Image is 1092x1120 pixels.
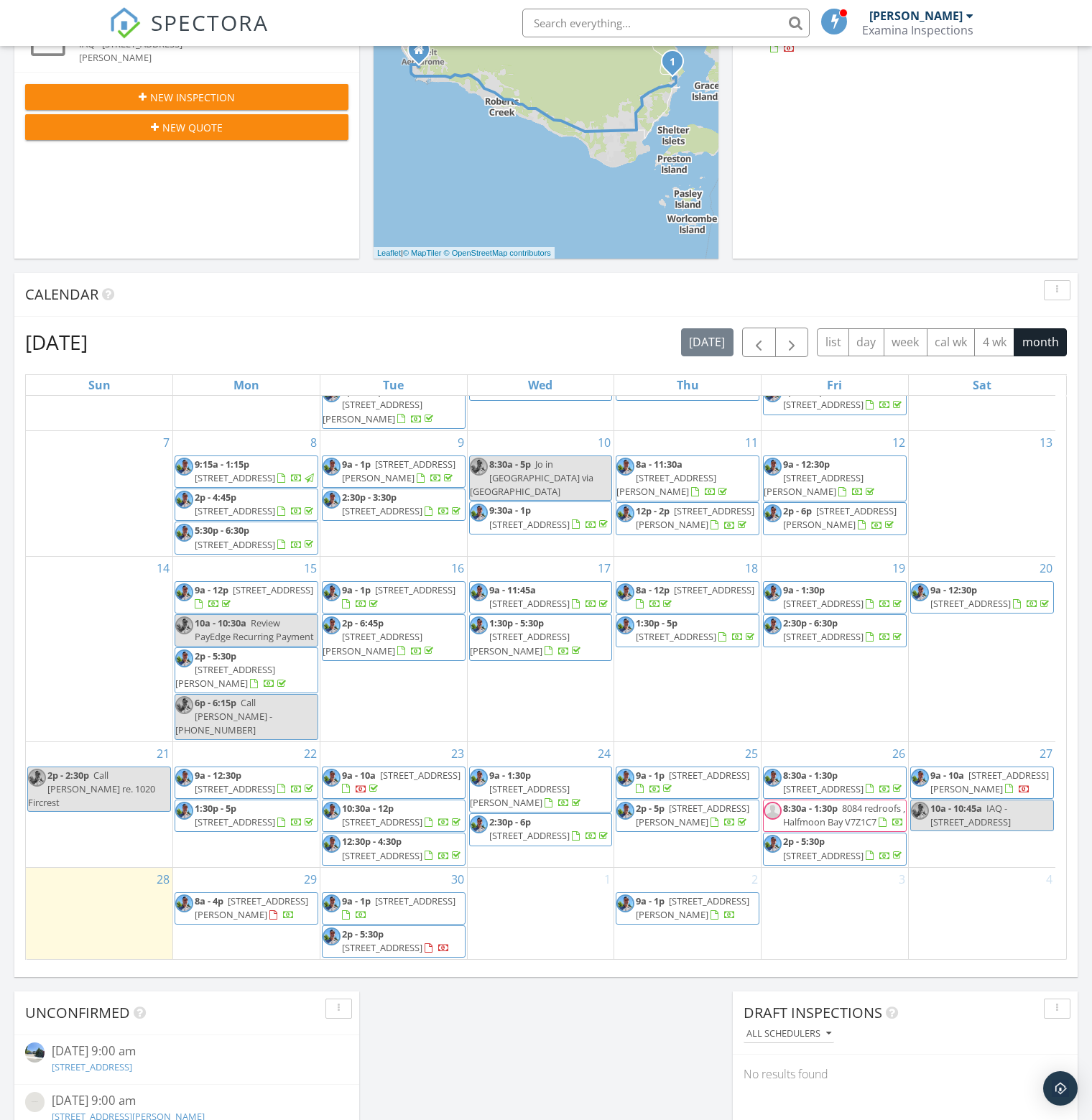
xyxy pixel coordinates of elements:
[469,581,613,614] a: 9a - 11:45a [STREET_ADDRESS]
[195,769,316,795] a: 9a - 12:30p [STREET_ADDRESS]
[175,616,193,634] img: 20230727_143203b.jpg
[323,384,436,425] a: 1p - 5:45p [STREET_ADDRESS][PERSON_NAME]
[195,504,275,517] span: [STREET_ADDRESS]
[467,430,614,556] td: Go to September 10, 2025
[173,556,320,741] td: Go to September 15, 2025
[930,769,964,782] span: 9a - 10a
[375,894,455,907] span: [STREET_ADDRESS]
[783,616,838,629] span: 2:30p - 6:30p
[742,431,761,454] a: Go to September 11, 2025
[595,742,614,765] a: Go to September 24, 2025
[616,800,759,832] a: 2p - 5p [STREET_ADDRESS][PERSON_NAME]
[762,741,909,867] td: Go to September 26, 2025
[763,767,907,799] a: 8:30a - 1:30p [STREET_ADDRESS]
[601,868,614,891] a: Go to October 1, 2025
[763,382,907,415] a: 2p - 5:30p [STREET_ADDRESS]
[595,431,614,454] a: Go to September 10, 2025
[323,491,341,509] img: 20230727_143203b.jpg
[322,892,466,925] a: 9a - 1p [STREET_ADDRESS]
[783,769,838,782] span: 8:30a - 1:30p
[195,894,308,921] a: 8a - 4p [STREET_ADDRESS][PERSON_NAME]
[749,868,761,891] a: Go to October 2, 2025
[175,489,318,521] a: 2p - 4:45p [STREET_ADDRESS]
[374,247,555,259] div: |
[323,398,422,425] span: [STREET_ADDRESS][PERSON_NAME]
[175,802,193,820] img: 20230727_143203b.jpg
[26,867,173,959] td: Go to September 28, 2025
[783,384,904,411] a: 2p - 5:30p [STREET_ADDRESS]
[342,769,461,795] a: 9a - 10a [STREET_ADDRESS]
[195,815,275,828] span: [STREET_ADDRESS]
[322,833,466,865] a: 12:30p - 4:30p [STREET_ADDRESS]
[744,1024,834,1044] button: All schedulers
[195,616,314,643] span: Review PayEdge Recurring Payment
[375,583,455,596] span: [STREET_ADDRESS]
[489,815,611,842] a: 2:30p - 6p [STREET_ADDRESS]
[1037,431,1055,454] a: Go to September 13, 2025
[764,458,782,476] img: 20230727_143203b.jpg
[927,328,976,356] button: cal wk
[175,649,289,690] a: 2p - 5:30p [STREET_ADDRESS][PERSON_NAME]
[320,430,467,556] td: Go to September 9, 2025
[322,382,466,429] a: 1p - 5:45p [STREET_ADDRESS][PERSON_NAME]
[1037,557,1055,580] a: Go to September 20, 2025
[764,769,782,787] img: 20230727_143203b.jpg
[636,504,754,531] a: 12p - 2p [STREET_ADDRESS][PERSON_NAME]
[403,249,442,257] a: © MapTiler
[195,524,249,537] span: 5:30p - 6:30p
[783,769,904,795] a: 8:30a - 1:30p [STREET_ADDRESS]
[930,769,1049,795] span: [STREET_ADDRESS][PERSON_NAME]
[323,835,341,853] img: 20230727_143203b.jpg
[783,835,904,861] a: 2p - 5:30p [STREET_ADDRESS]
[322,925,466,958] a: 2p - 5:30p [STREET_ADDRESS]
[636,769,749,795] a: 9a - 1p [STREET_ADDRESS]
[342,458,455,484] a: 9a - 1p [STREET_ADDRESS][PERSON_NAME]
[342,835,402,848] span: 12:30p - 4:30p
[323,583,341,601] img: 20230727_143203b.jpg
[195,458,316,484] a: 9:15a - 1:15p [STREET_ADDRESS]
[470,616,583,657] a: 1:30p - 5:30p [STREET_ADDRESS][PERSON_NAME]
[342,491,397,504] span: 2:30p - 3:30p
[175,892,318,925] a: 8a - 4p [STREET_ADDRESS][PERSON_NAME]
[489,504,611,530] a: 9:30a - 1p [STREET_ADDRESS]
[195,583,228,596] span: 9a - 12p
[764,802,782,820] img: default-user-f0147aede5fd5fa78ca7ade42f37bd4542148d508eef1c3d3ea960f66861d68b.jpg
[848,328,884,356] button: day
[1037,742,1055,765] a: Go to September 27, 2025
[175,524,193,542] img: 20230727_143203b.jpg
[783,458,830,471] span: 9a - 12:30p
[470,458,488,476] img: 20230727_143203b.jpg
[162,120,223,135] span: New Quote
[783,398,864,411] span: [STREET_ADDRESS]
[322,800,466,832] a: 10:30a - 12p [STREET_ADDRESS]
[930,769,1049,795] a: 9a - 10a [STREET_ADDRESS][PERSON_NAME]
[616,581,759,614] a: 8a - 12p [STREET_ADDRESS]
[342,802,463,828] a: 10:30a - 12p [STREET_ADDRESS]
[908,741,1055,867] td: Go to September 27, 2025
[636,894,665,907] span: 9a - 1p
[762,867,909,959] td: Go to October 3, 2025
[636,802,665,815] span: 2p - 5p
[469,501,613,534] a: 9:30a - 1p [STREET_ADDRESS]
[154,742,172,765] a: Go to September 21, 2025
[614,556,762,741] td: Go to September 18, 2025
[195,458,249,471] span: 9:15a - 1:15p
[636,630,716,643] span: [STREET_ADDRESS]
[489,597,570,610] span: [STREET_ADDRESS]
[195,894,223,907] span: 8a - 4p
[616,892,759,925] a: 9a - 1p [STREET_ADDRESS][PERSON_NAME]
[636,802,749,828] a: 2p - 5p [STREET_ADDRESS][PERSON_NAME]
[470,458,593,498] span: Jo in [GEOGRAPHIC_DATA] via [GEOGRAPHIC_DATA]
[889,431,908,454] a: Go to September 12, 2025
[195,491,236,504] span: 2p - 4:45p
[763,614,907,647] a: 2:30p - 6:30p [STREET_ADDRESS]
[323,458,341,476] img: 20230727_143203b.jpg
[783,616,904,643] a: 2:30p - 6:30p [STREET_ADDRESS]
[616,894,634,912] img: 20230727_143203b.jpg
[522,9,810,37] input: Search everything...
[467,556,614,741] td: Go to September 17, 2025
[636,504,670,517] span: 12p - 2p
[342,894,371,907] span: 9a - 1p
[911,802,929,820] img: 20230727_143203b.jpg
[908,867,1055,959] td: Go to October 4, 2025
